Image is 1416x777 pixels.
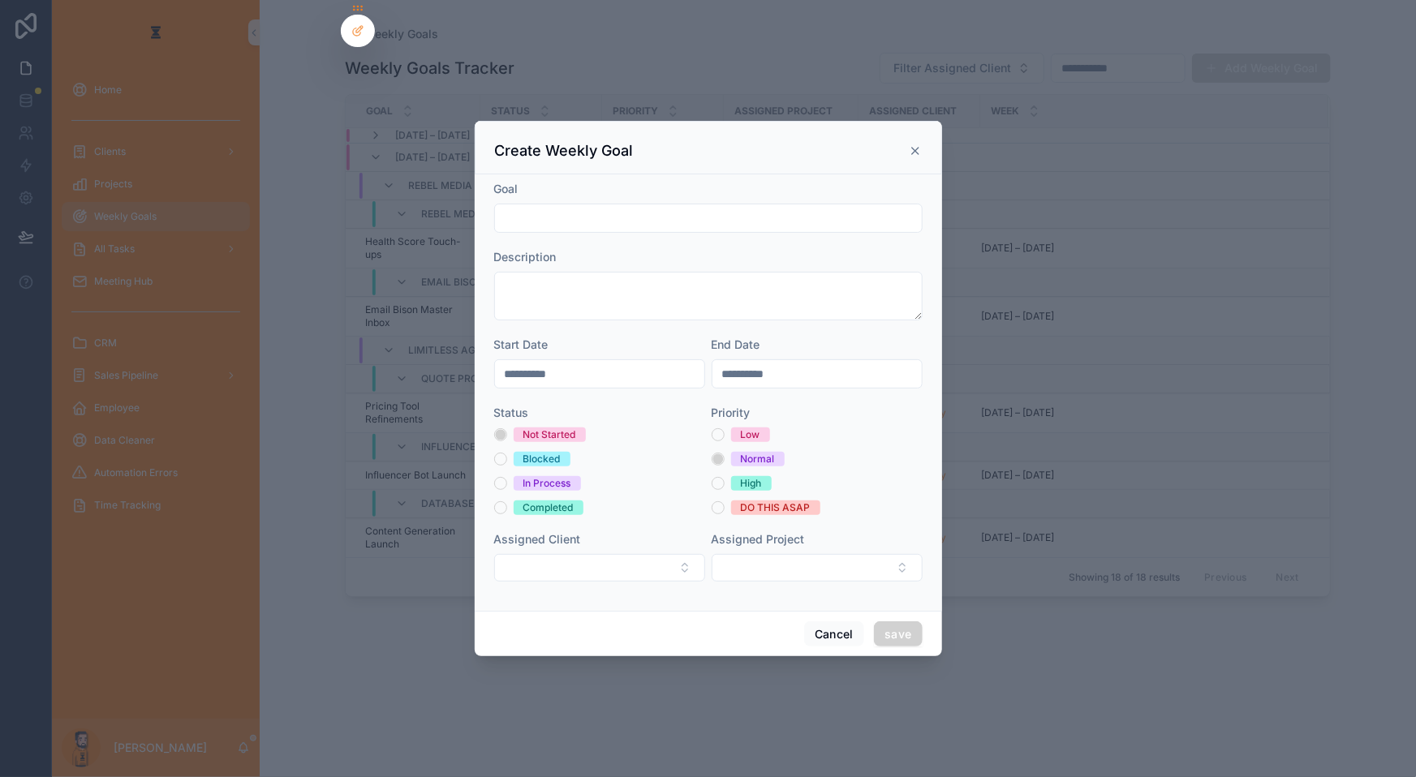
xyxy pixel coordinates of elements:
h3: Create Weekly Goal [495,141,634,161]
div: In Process [523,476,571,491]
button: Cancel [804,621,864,647]
div: Normal [741,452,775,466]
span: End Date [712,337,760,351]
span: Assigned Client [494,532,581,546]
span: Description [494,250,557,264]
div: Not Started [523,427,576,442]
button: Select Button [494,554,705,582]
div: High [741,476,762,491]
div: Completed [523,500,574,515]
div: Low [741,427,760,442]
span: Priority [712,406,751,419]
span: Goal [494,182,519,195]
span: Assigned Project [712,532,805,546]
button: save [874,621,922,647]
div: Blocked [523,452,561,466]
span: Status [494,406,529,419]
button: Select Button [712,554,923,582]
span: Start Date [494,337,549,351]
div: DO THIS ASAP [741,500,811,515]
